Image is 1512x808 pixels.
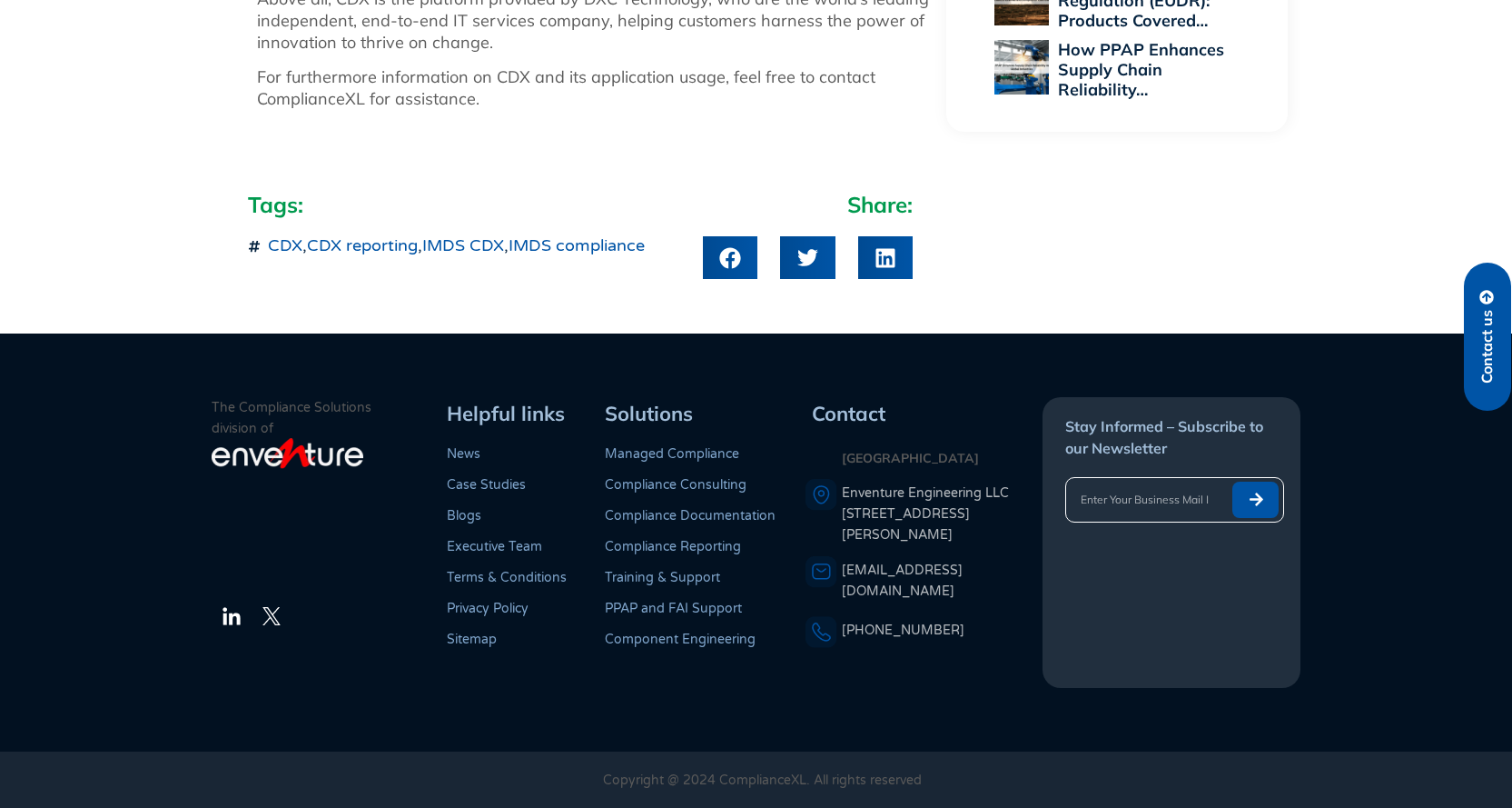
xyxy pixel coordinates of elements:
a: PPAP and FAI Support [605,601,742,616]
a: Blogs [447,508,481,524]
a: Privacy Policy [447,601,529,616]
img: A pin icon representing a location [805,479,837,511]
a: CDX reporting [307,235,418,255]
a: Compliance Consulting [605,477,746,493]
a: Executive Team [447,539,542,554]
a: Compliance Documentation [605,508,776,524]
div: Share on facebook [703,236,757,279]
div: Share on linkedin [858,236,913,279]
a: News [447,446,480,462]
img: An envelope representing an email [805,556,837,588]
a: Compliance Reporting [605,539,741,554]
a: Case Studies [447,477,526,493]
a: Sitemap [447,632,497,647]
a: [EMAIL_ADDRESS][DOMAIN_NAME] [842,563,963,599]
a: CDX [268,235,302,255]
h2: Tags: [248,191,686,218]
a: Training & Support [605,570,720,585]
img: enventure-light-logo_s [212,436,363,471]
input: Enter Your Business Mail ID [1066,482,1223,518]
span: Contact us [1479,310,1496,384]
img: The Twitter Logo [262,607,281,625]
a: How PPAP Enhances Supply Chain Reliability… [1058,39,1224,100]
a: [PHONE_NUMBER] [842,623,964,638]
div: Share on twitter [780,236,835,279]
span: Helpful links [447,401,565,426]
p: Copyright @ 2024 ComplianceXL. All rights reserved [261,770,1265,791]
a: Component Engineering [605,632,756,647]
span: Contact [812,401,885,426]
img: The LinkedIn Logo [221,605,242,627]
h2: Share: [703,191,913,218]
span: , , , [263,236,645,256]
img: A phone icon representing a telephone number [805,616,837,648]
img: How PPAP Enhances Supply Chain Reliability Across Global Industries [994,40,1049,95]
span: Solutions [605,401,693,426]
a: Managed Compliance [605,446,739,462]
a: Terms & Conditions [447,570,567,585]
p: For furthermore information on CDX and its application usage, feel free to contact ComplianceXL f... [257,66,929,110]
a: Contact us [1464,263,1511,411]
a: IMDS CDX [422,235,504,255]
a: Enventure Engineering LLC[STREET_ADDRESS][PERSON_NAME] [842,483,1040,546]
a: IMDS compliance [509,235,645,255]
strong: [GEOGRAPHIC_DATA] [842,450,979,466]
p: The Compliance Solutions division of [212,397,440,439]
span: Stay Informed – Subscribe to our Newsletter [1065,417,1263,457]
